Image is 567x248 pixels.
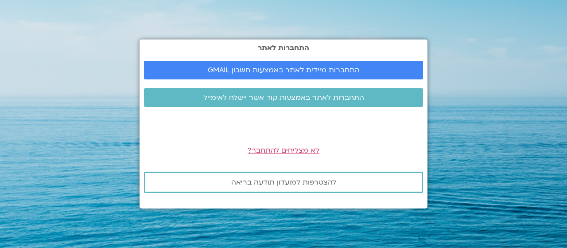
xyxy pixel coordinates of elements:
[208,66,360,74] span: התחברות מיידית לאתר באמצעות חשבון GMAIL
[144,44,423,52] h2: התחברות לאתר
[248,146,319,155] a: לא מצליחים להתחבר?
[144,172,423,193] a: להצטרפות למועדון תודעה בריאה
[231,178,336,186] span: להצטרפות למועדון תודעה בריאה
[144,61,423,79] a: התחברות מיידית לאתר באמצעות חשבון GMAIL
[203,94,364,102] span: התחברות לאתר באמצעות קוד אשר יישלח לאימייל
[144,88,423,107] a: התחברות לאתר באמצעות קוד אשר יישלח לאימייל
